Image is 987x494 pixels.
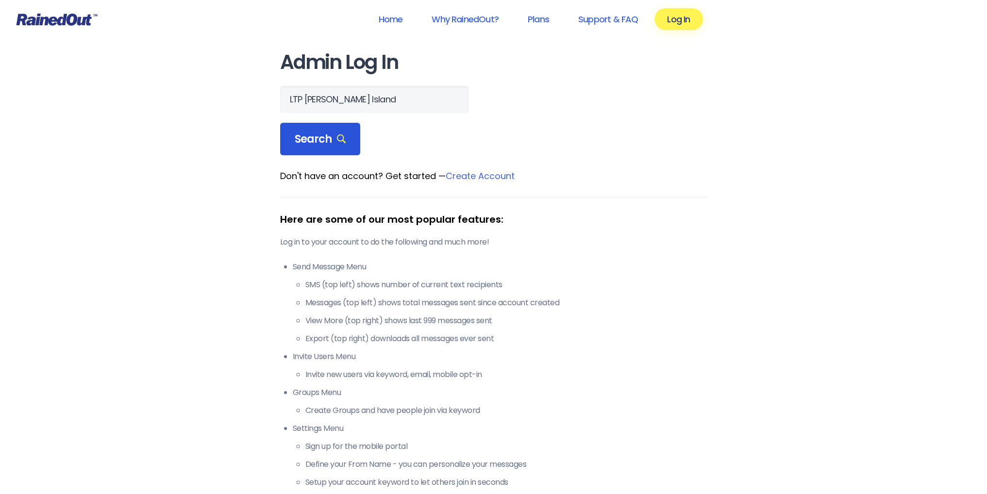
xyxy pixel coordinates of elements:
[305,459,707,470] li: Define your From Name - you can personalize your messages
[293,261,707,345] li: Send Message Menu
[566,8,651,30] a: Support & FAQ
[305,369,707,380] li: Invite new users via keyword, email, mobile opt-in
[293,423,707,488] li: Settings Menu
[280,236,707,248] p: Log in to your account to do the following and much more!
[305,441,707,452] li: Sign up for the mobile portal
[295,132,346,146] span: Search
[280,51,707,73] h1: Admin Log In
[280,212,707,227] div: Here are some of our most popular features:
[305,279,707,291] li: SMS (top left) shows number of current text recipients
[305,315,707,327] li: View More (top right) shows last 999 messages sent
[293,387,707,416] li: Groups Menu
[515,8,562,30] a: Plans
[446,170,515,182] a: Create Account
[305,405,707,416] li: Create Groups and have people join via keyword
[280,123,361,156] div: Search
[366,8,415,30] a: Home
[305,477,707,488] li: Setup your account keyword to let others join in seconds
[305,333,707,345] li: Export (top right) downloads all messages ever sent
[293,351,707,380] li: Invite Users Menu
[654,8,703,30] a: Log In
[305,297,707,309] li: Messages (top left) shows total messages sent since account created
[280,86,468,113] input: Search Orgs…
[419,8,511,30] a: Why RainedOut?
